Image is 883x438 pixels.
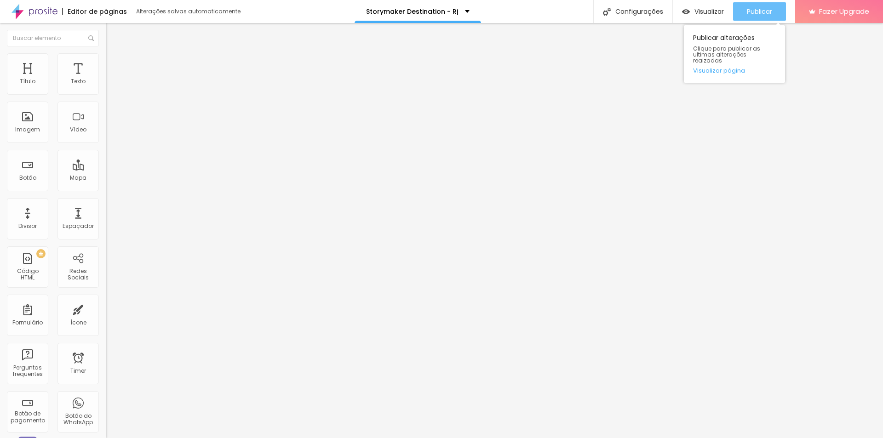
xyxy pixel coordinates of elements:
div: Editor de páginas [62,8,127,15]
div: Espaçador [63,223,94,229]
p: Storymaker Destination - Rj [366,8,458,15]
span: Visualizar [694,8,724,15]
div: Mapa [70,175,86,181]
div: Formulário [12,319,43,326]
button: Publicar [733,2,786,21]
div: Vídeo [70,126,86,133]
div: Imagem [15,126,40,133]
span: Clique para publicar as ultimas alterações reaizadas [693,46,776,64]
input: Buscar elemento [7,30,99,46]
div: Timer [70,368,86,374]
a: Visualizar página [693,68,776,74]
img: Icone [603,8,611,16]
img: view-1.svg [682,8,690,16]
div: Ícone [70,319,86,326]
div: Divisor [18,223,37,229]
div: Perguntas frequentes [9,364,46,378]
div: Redes Sociais [60,268,96,281]
img: Icone [88,35,94,41]
div: Botão [19,175,36,181]
div: Alterações salvas automaticamente [136,9,242,14]
div: Texto [71,78,86,85]
div: Botão de pagamento [9,410,46,424]
div: Publicar alterações [684,25,785,83]
span: Fazer Upgrade [819,7,869,15]
div: Código HTML [9,268,46,281]
span: Publicar [747,8,772,15]
iframe: Editor [106,23,883,438]
button: Visualizar [673,2,733,21]
div: Botão do WhatsApp [60,413,96,426]
div: Título [20,78,35,85]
